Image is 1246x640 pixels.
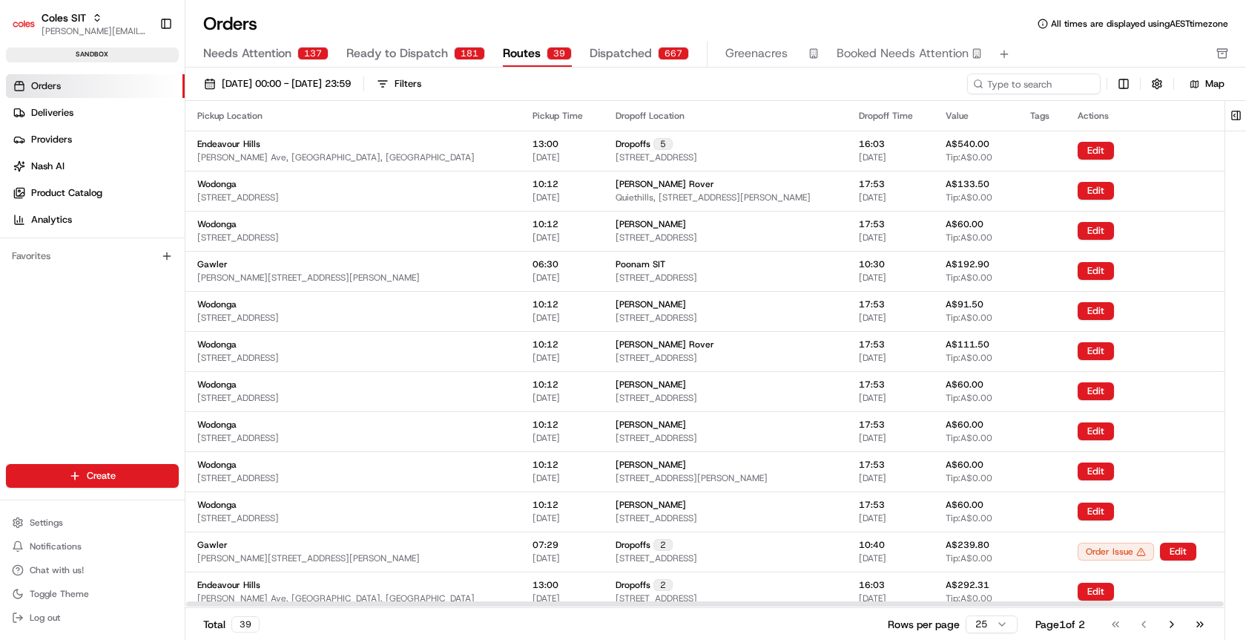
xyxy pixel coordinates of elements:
span: Tip: A$0.00 [946,312,992,324]
button: Edit [1078,342,1114,360]
span: Dropoffs [616,539,650,551]
span: Needs Attention [203,45,291,62]
div: sandbox [6,48,179,62]
h1: Orders [203,12,257,36]
div: Total [203,616,260,633]
span: A$60.00 [946,419,983,431]
div: 💻 [125,216,137,228]
div: Page 1 of 2 [1035,617,1085,632]
span: A$133.50 [946,178,989,190]
span: Analytics [31,213,72,226]
span: Tip: A$0.00 [946,352,992,364]
span: 10:12 [533,379,558,391]
p: Rows per page [888,617,960,632]
span: 17:53 [859,499,885,511]
span: [STREET_ADDRESS] [616,512,697,524]
div: Favorites [6,244,179,268]
button: Chat with us! [6,560,179,581]
span: Product Catalog [31,186,102,200]
span: [DATE] [859,512,886,524]
span: Wodonga [197,499,237,511]
a: Analytics [6,208,185,232]
span: Ready to Dispatch [346,45,448,62]
button: Log out [6,607,179,628]
span: 17:53 [859,218,885,230]
span: Wodonga [197,218,237,230]
span: Chat with us! [30,564,84,576]
a: 💻API Documentation [119,209,244,235]
span: [DATE] [859,151,886,163]
span: [STREET_ADDRESS] [197,192,279,203]
span: Dropoffs [616,579,650,591]
span: [DATE] [533,352,560,364]
span: API Documentation [140,215,238,229]
span: Endeavour Hills [197,138,260,150]
span: [STREET_ADDRESS] [197,432,279,444]
span: [DATE] [533,552,560,564]
span: [STREET_ADDRESS] [197,472,279,484]
span: [DATE] [533,392,560,404]
span: [STREET_ADDRESS] [616,392,697,404]
span: Routes [503,45,541,62]
span: All times are displayed using AEST timezone [1051,18,1228,30]
button: Toggle Theme [6,584,179,604]
span: Wodonga [197,379,237,391]
button: Edit [1160,543,1196,561]
span: [DATE] [859,352,886,364]
span: [DATE] [533,512,560,524]
span: [PERSON_NAME] Rover [616,339,714,350]
span: [DATE] [859,392,886,404]
span: 10:12 [533,178,558,190]
span: Nash AI [31,160,65,173]
span: [STREET_ADDRESS] [616,592,697,604]
span: [PERSON_NAME] Ave, [GEOGRAPHIC_DATA], [GEOGRAPHIC_DATA] [197,151,475,163]
span: Providers [31,133,72,146]
span: 16:03 [859,138,885,150]
a: Orders [6,74,185,98]
input: Clear [39,95,245,111]
span: 10:30 [859,258,885,270]
span: [STREET_ADDRESS] [197,512,279,524]
span: Tip: A$0.00 [946,552,992,564]
span: [PERSON_NAME] [616,218,686,230]
div: 2 [653,539,673,551]
span: Dispatched [590,45,652,62]
span: 10:12 [533,459,558,471]
span: Log out [30,612,60,624]
button: Edit [1078,302,1114,320]
div: Start new chat [50,141,243,156]
span: [DATE] [859,312,886,324]
div: We're available if you need us! [50,156,188,168]
span: Wodonga [197,459,237,471]
div: 137 [297,47,329,60]
span: [STREET_ADDRESS] [616,272,697,284]
a: Deliveries [6,101,185,125]
div: 📗 [15,216,27,228]
button: Edit [1078,262,1114,280]
span: [PERSON_NAME][STREET_ADDRESS][PERSON_NAME] [197,552,420,564]
span: Wodonga [197,178,237,190]
span: 10:12 [533,419,558,431]
span: Poonam SIT [616,258,665,270]
span: 10:12 [533,218,558,230]
span: 06:30 [533,258,558,270]
span: [DATE] [533,472,560,484]
span: Greenacres [725,45,788,62]
button: Edit [1078,142,1114,160]
span: A$91.50 [946,298,983,310]
span: Knowledge Base [30,215,113,229]
span: [PERSON_NAME] [616,298,686,310]
span: A$60.00 [946,459,983,471]
span: [PERSON_NAME] [616,499,686,511]
span: Dropoffs [616,138,650,150]
div: Value [946,110,1006,122]
span: Tip: A$0.00 [946,512,992,524]
span: [STREET_ADDRESS][PERSON_NAME] [616,472,768,484]
span: Map [1205,77,1224,91]
img: 1736555255976-a54dd68f-1ca7-489b-9aae-adbdc363a1c4 [15,141,42,168]
a: Product Catalog [6,181,185,205]
span: 07:29 [533,539,558,551]
span: Tip: A$0.00 [946,392,992,404]
span: [DATE] [533,272,560,284]
div: Actions [1078,110,1213,122]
